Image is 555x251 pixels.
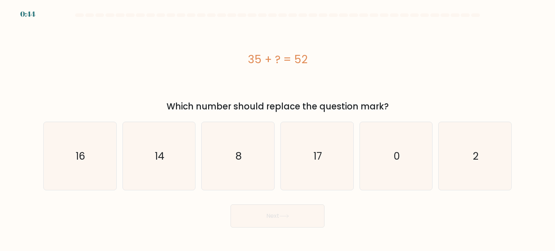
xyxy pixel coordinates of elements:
div: 0:44 [20,9,35,20]
text: 2 [473,148,478,163]
div: Which number should replace the question mark? [48,100,507,113]
div: 35 + ? = 52 [43,51,512,68]
text: 0 [393,148,400,163]
text: 16 [76,148,86,163]
text: 14 [155,148,164,163]
text: 17 [313,148,322,163]
button: Next [231,204,324,228]
text: 8 [236,148,242,163]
